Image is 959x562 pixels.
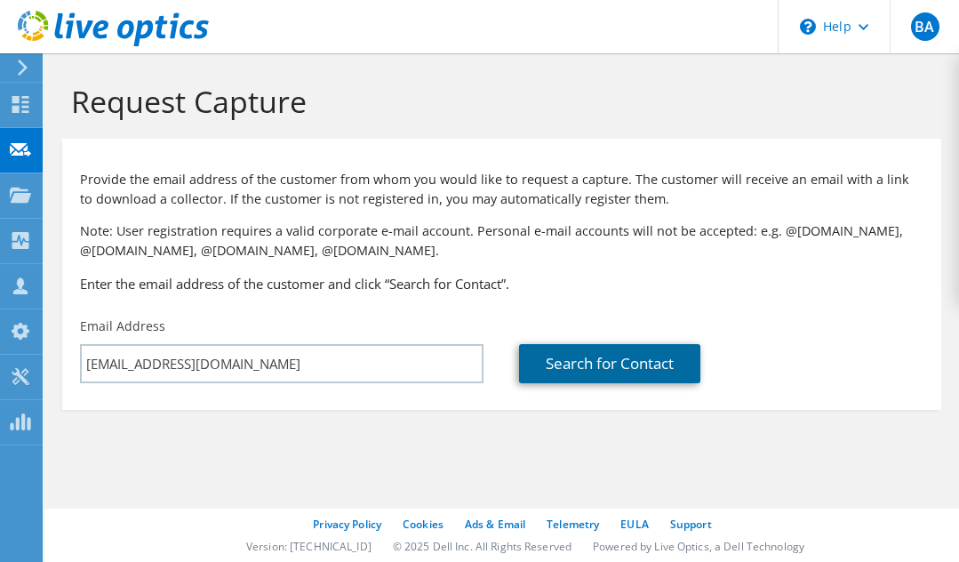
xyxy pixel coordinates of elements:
[519,344,700,383] a: Search for Contact
[80,317,165,335] label: Email Address
[620,517,648,532] a: EULA
[670,517,712,532] a: Support
[403,517,444,532] a: Cookies
[80,274,923,293] h3: Enter the email address of the customer and click “Search for Contact”.
[80,221,923,261] p: Note: User registration requires a valid corporate e-mail account. Personal e-mail accounts will ...
[246,539,372,554] li: Version: [TECHNICAL_ID]
[911,12,939,41] span: BA
[593,539,804,554] li: Powered by Live Optics, a Dell Technology
[393,539,571,554] li: © 2025 Dell Inc. All Rights Reserved
[800,19,816,35] svg: \n
[465,517,525,532] a: Ads & Email
[80,170,923,209] p: Provide the email address of the customer from whom you would like to request a capture. The cust...
[71,83,923,120] h1: Request Capture
[313,517,381,532] a: Privacy Policy
[547,517,599,532] a: Telemetry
